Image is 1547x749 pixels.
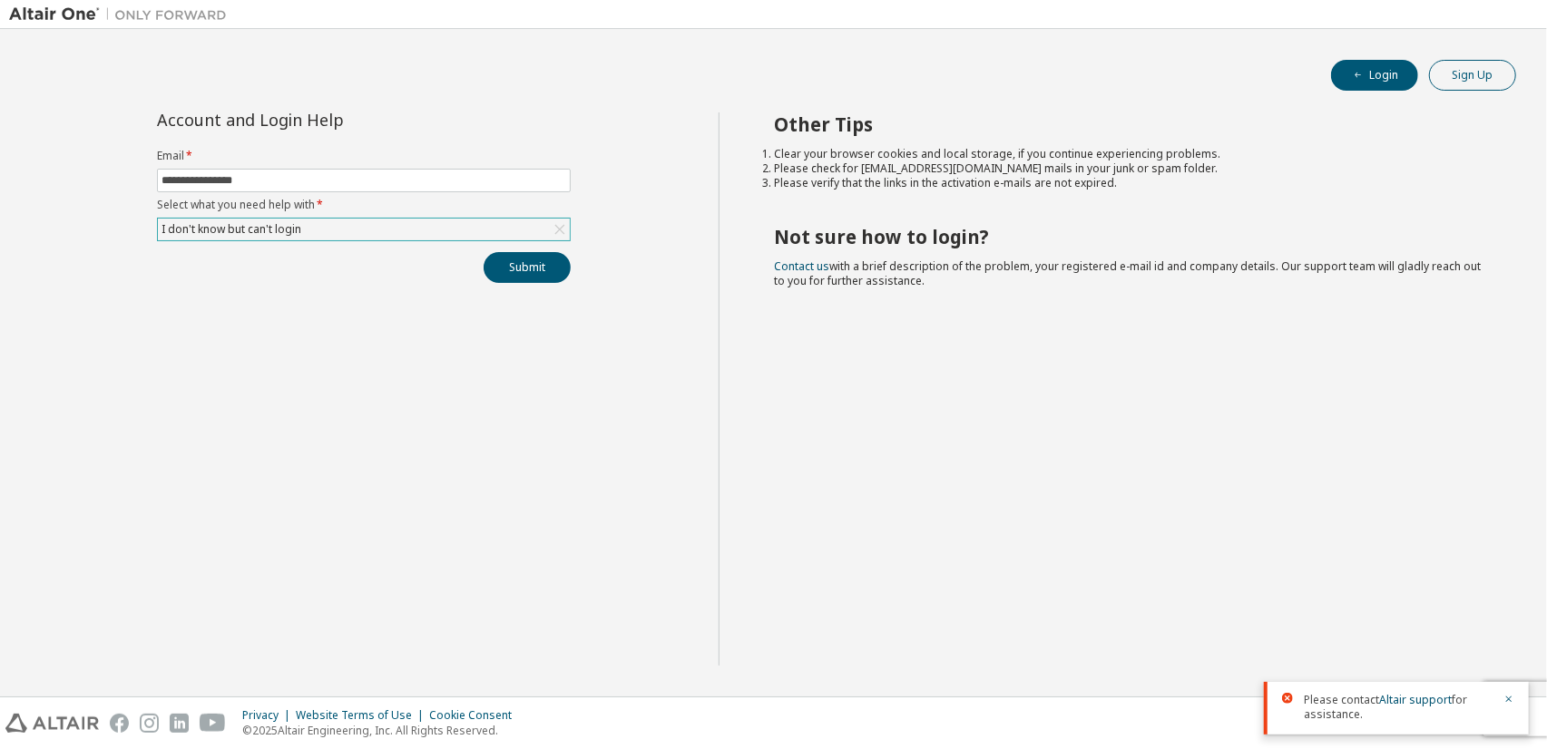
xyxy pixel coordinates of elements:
[242,708,296,723] div: Privacy
[774,176,1483,190] li: Please verify that the links in the activation e-mails are not expired.
[774,258,1481,288] span: with a brief description of the problem, your registered e-mail id and company details. Our suppo...
[158,219,570,240] div: I don't know but can't login
[159,219,304,239] div: I don't know but can't login
[5,714,99,733] img: altair_logo.svg
[157,112,488,127] div: Account and Login Help
[484,252,571,283] button: Submit
[242,723,523,738] p: © 2025 Altair Engineering, Inc. All Rights Reserved.
[774,147,1483,161] li: Clear your browser cookies and local storage, if you continue experiencing problems.
[296,708,429,723] div: Website Terms of Use
[774,161,1483,176] li: Please check for [EMAIL_ADDRESS][DOMAIN_NAME] mails in your junk or spam folder.
[9,5,236,24] img: Altair One
[429,708,523,723] div: Cookie Consent
[170,714,189,733] img: linkedin.svg
[774,225,1483,248] h2: Not sure how to login?
[774,258,829,274] a: Contact us
[1331,60,1418,91] button: Login
[200,714,226,733] img: youtube.svg
[1429,60,1516,91] button: Sign Up
[110,714,129,733] img: facebook.svg
[140,714,159,733] img: instagram.svg
[774,112,1483,136] h2: Other Tips
[1304,693,1493,722] span: Please contact for assistance.
[157,198,571,212] label: Select what you need help with
[1379,692,1452,707] a: Altair support
[157,149,571,163] label: Email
